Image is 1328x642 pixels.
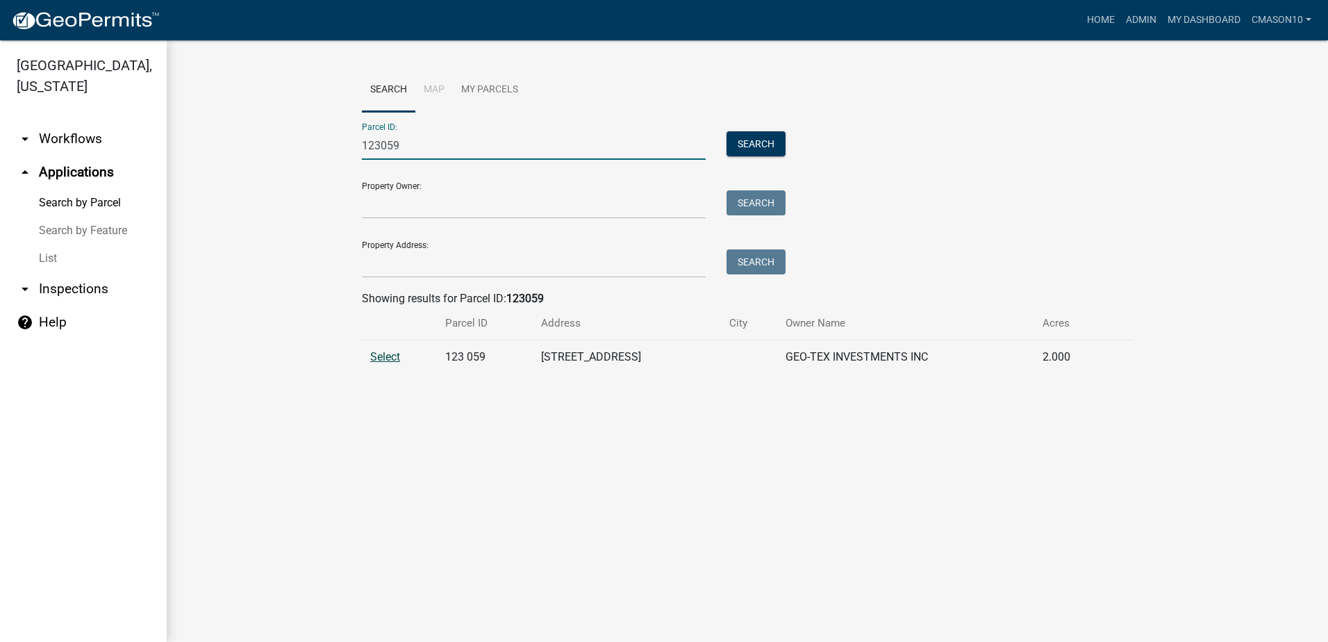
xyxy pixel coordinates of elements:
[727,190,786,215] button: Search
[17,314,33,331] i: help
[370,350,400,363] a: Select
[1162,7,1246,33] a: My Dashboard
[533,307,721,340] th: Address
[362,290,1133,307] div: Showing results for Parcel ID:
[17,164,33,181] i: arrow_drop_up
[437,307,532,340] th: Parcel ID
[506,292,544,305] strong: 123059
[17,281,33,297] i: arrow_drop_down
[533,340,721,374] td: [STREET_ADDRESS]
[1246,7,1317,33] a: cmason10
[453,68,526,113] a: My Parcels
[727,249,786,274] button: Search
[437,340,532,374] td: 123 059
[1081,7,1120,33] a: Home
[1034,307,1106,340] th: Acres
[1120,7,1162,33] a: Admin
[1034,340,1106,374] td: 2.000
[727,131,786,156] button: Search
[777,307,1034,340] th: Owner Name
[17,131,33,147] i: arrow_drop_down
[777,340,1034,374] td: GEO-TEX INVESTMENTS INC
[721,307,777,340] th: City
[362,68,415,113] a: Search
